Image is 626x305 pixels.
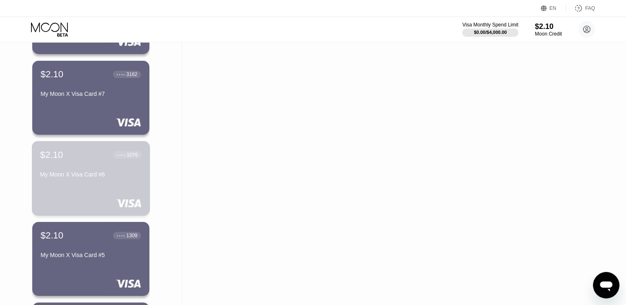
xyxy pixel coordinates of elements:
div: $2.10 [40,149,63,160]
div: Moon Credit [535,31,562,37]
div: $2.10 [535,22,562,31]
div: Visa Monthly Spend Limit$0.00/$4,000.00 [462,22,518,37]
div: 3162 [126,71,137,77]
div: EN [549,5,556,11]
div: 1076 [127,152,138,157]
div: EN [541,4,566,12]
div: $2.10 [41,69,63,80]
iframe: Button to launch messaging window [593,272,619,298]
div: My Moon X Visa Card #5 [41,252,141,258]
div: $0.00 / $4,000.00 [474,30,507,35]
div: My Moon X Visa Card #6 [40,171,142,178]
div: Visa Monthly Spend Limit [462,22,518,28]
div: ● ● ● ● [117,153,125,156]
div: 1309 [126,233,137,238]
div: $2.10● ● ● ●1309My Moon X Visa Card #5 [32,222,149,296]
div: ● ● ● ● [117,73,125,76]
div: $2.10● ● ● ●1076My Moon X Visa Card #6 [32,141,149,215]
div: $2.10● ● ● ●3162My Moon X Visa Card #7 [32,61,149,135]
div: My Moon X Visa Card #7 [41,91,141,97]
div: FAQ [585,5,595,11]
div: $2.10 [41,230,63,241]
div: FAQ [566,4,595,12]
div: ● ● ● ● [117,234,125,237]
div: $2.10Moon Credit [535,22,562,37]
